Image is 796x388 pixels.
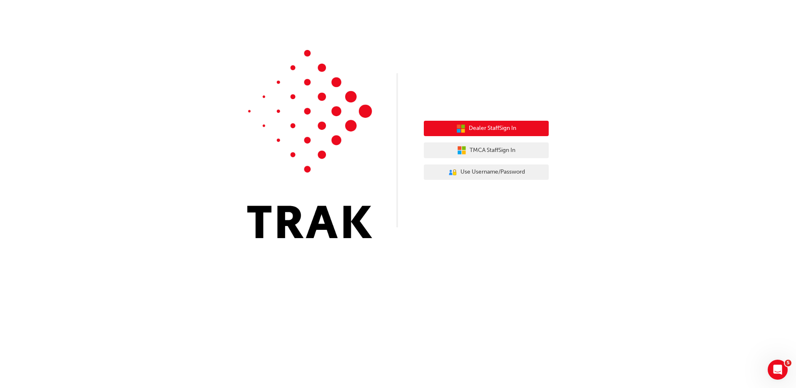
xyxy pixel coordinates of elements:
[469,124,516,133] span: Dealer Staff Sign In
[785,360,791,366] span: 5
[424,121,549,137] button: Dealer StaffSign In
[424,142,549,158] button: TMCA StaffSign In
[460,167,525,177] span: Use Username/Password
[247,50,372,238] img: Trak
[768,360,788,380] iframe: Intercom live chat
[470,146,515,155] span: TMCA Staff Sign In
[424,164,549,180] button: Use Username/Password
